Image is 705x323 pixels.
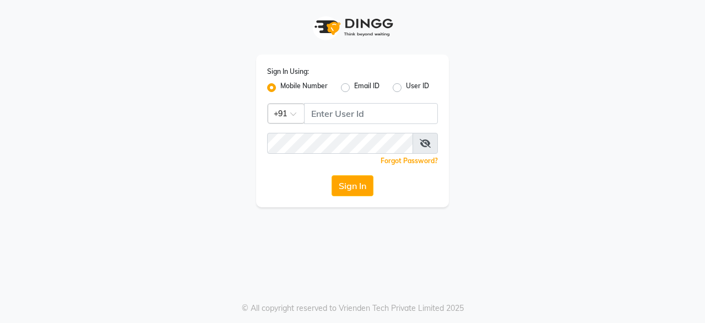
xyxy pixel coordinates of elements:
[354,81,379,94] label: Email ID
[304,103,438,124] input: Username
[267,67,309,77] label: Sign In Using:
[381,157,438,165] a: Forgot Password?
[280,81,328,94] label: Mobile Number
[406,81,429,94] label: User ID
[267,133,413,154] input: Username
[332,175,373,196] button: Sign In
[308,11,397,44] img: logo1.svg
